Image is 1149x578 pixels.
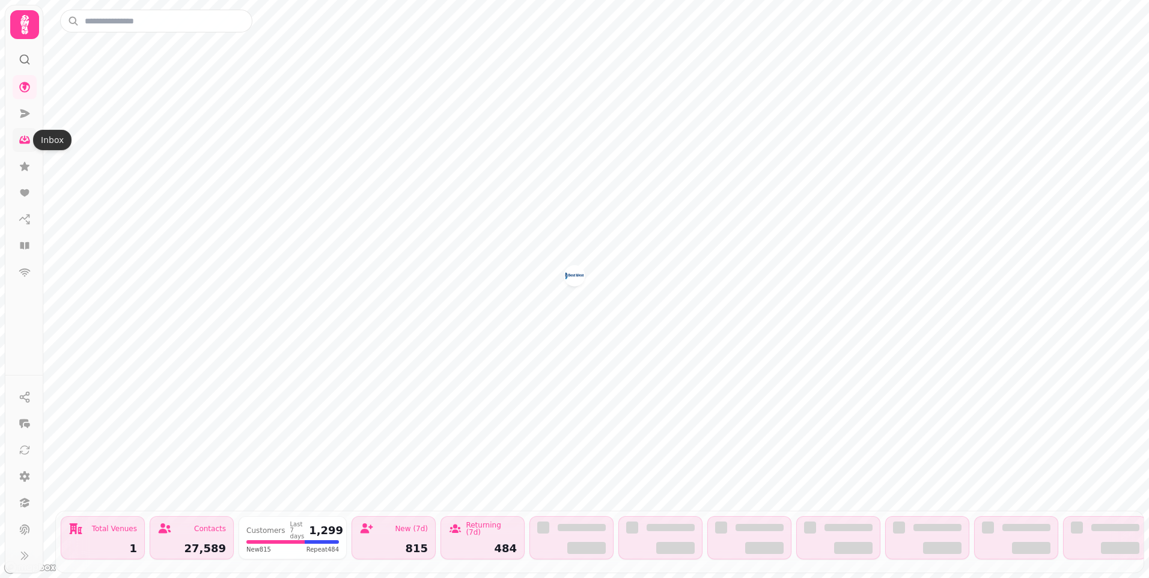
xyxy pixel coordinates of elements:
[448,543,517,554] div: 484
[395,525,428,532] div: New (7d)
[157,543,226,554] div: 27,589
[69,543,137,554] div: 1
[33,130,72,150] div: Inbox
[92,525,137,532] div: Total Venues
[246,527,285,534] div: Customers
[565,266,584,289] div: Map marker
[565,266,584,285] button: Best Western Palace Hotel & Casino venue - 83942
[359,543,428,554] div: 815
[194,525,226,532] div: Contacts
[466,522,517,536] div: Returning (7d)
[306,545,339,554] span: Repeat 484
[309,525,343,536] div: 1,299
[290,522,305,540] div: Last 7 days
[246,545,271,554] span: New 815
[4,561,56,574] a: Mapbox logo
